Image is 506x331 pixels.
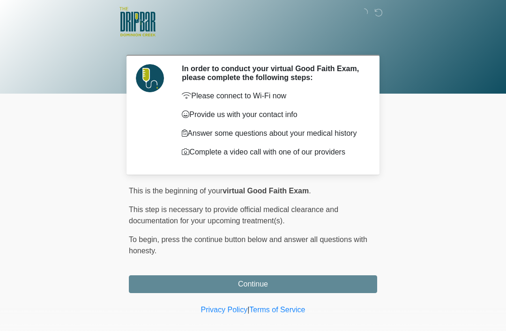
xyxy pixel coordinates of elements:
span: press the continue button below and answer all questions with honesty. [129,235,367,255]
p: Answer some questions about your medical history [182,128,363,139]
img: Agent Avatar [136,64,164,92]
span: This is the beginning of your [129,187,223,195]
a: Privacy Policy [201,306,248,314]
a: Terms of Service [249,306,305,314]
strong: virtual Good Faith Exam [223,187,309,195]
a: | [247,306,249,314]
p: Complete a video call with one of our providers [182,147,363,158]
button: Continue [129,275,377,293]
span: To begin, [129,235,161,243]
p: Please connect to Wi-Fi now [182,90,363,102]
p: Provide us with your contact info [182,109,363,120]
img: The DRIPBaR - San Antonio Dominion Creek Logo [119,7,156,38]
h2: In order to conduct your virtual Good Faith Exam, please complete the following steps: [182,64,363,82]
span: This step is necessary to provide official medical clearance and documentation for your upcoming ... [129,206,338,225]
span: . [309,187,311,195]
